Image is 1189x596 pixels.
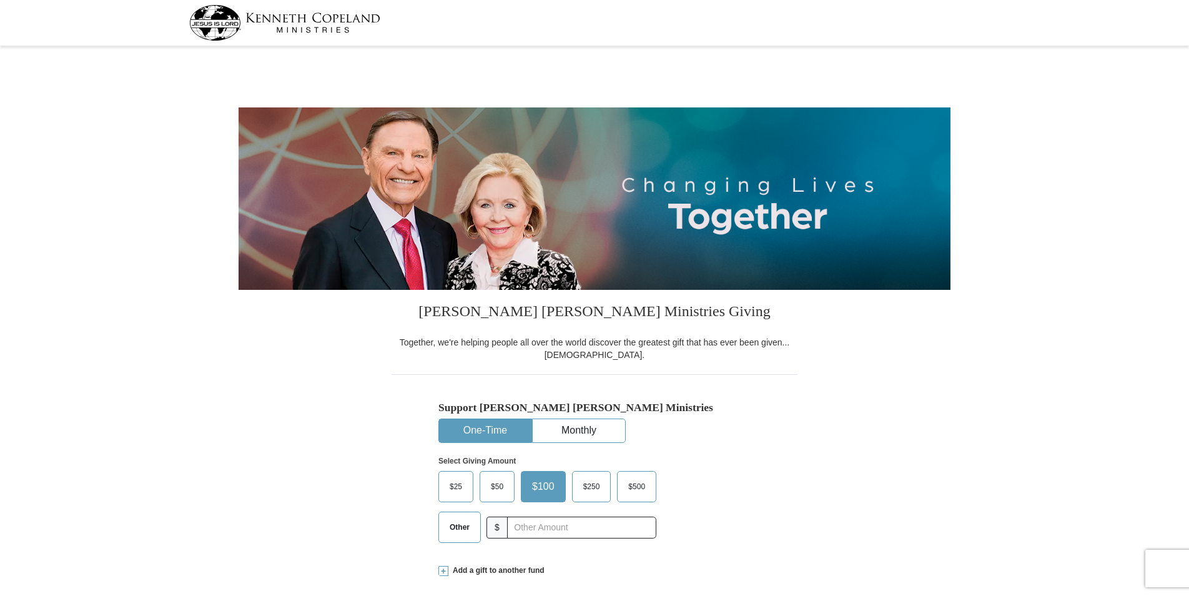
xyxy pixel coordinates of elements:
[443,477,468,496] span: $25
[622,477,651,496] span: $500
[486,517,508,539] span: $
[438,401,751,414] h5: Support [PERSON_NAME] [PERSON_NAME] Ministries
[485,477,510,496] span: $50
[189,5,380,41] img: kcm-header-logo.svg
[443,518,476,537] span: Other
[577,477,606,496] span: $250
[448,565,545,576] span: Add a gift to another fund
[392,336,797,361] div: Together, we're helping people all over the world discover the greatest gift that has ever been g...
[438,457,516,465] strong: Select Giving Amount
[392,290,797,336] h3: [PERSON_NAME] [PERSON_NAME] Ministries Giving
[526,477,561,496] span: $100
[439,419,531,442] button: One-Time
[533,419,625,442] button: Monthly
[507,517,656,539] input: Other Amount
